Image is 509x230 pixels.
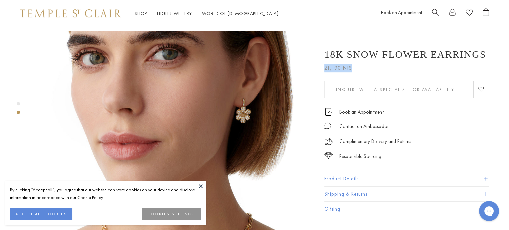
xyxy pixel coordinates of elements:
[202,10,279,16] a: World of [DEMOGRAPHIC_DATA]World of [DEMOGRAPHIC_DATA]
[324,171,489,186] button: Product Details
[142,208,201,220] button: COOKIES SETTINGS
[324,187,489,202] button: Shipping & Returns
[432,8,439,19] a: Search
[324,64,352,72] span: 21,190 NIS
[483,8,489,19] a: Open Shopping Bag
[381,9,422,15] a: Book an Appointment
[339,152,381,161] div: Responsible Sourcing
[324,137,333,146] img: icon_delivery.svg
[17,100,20,119] div: Product gallery navigation
[10,186,201,201] div: By clicking “Accept all”, you agree that our website can store cookies on your device and disclos...
[20,9,121,17] img: Temple St. Clair
[135,9,279,18] nav: Main navigation
[324,152,333,159] img: icon_sourcing.svg
[10,208,72,220] button: ACCEPT ALL COOKIES
[324,122,331,129] img: MessageIcon-01_2.svg
[324,202,489,217] button: Gifting
[476,199,502,223] iframe: Gorgias live chat messenger
[339,137,411,146] p: Complimentary Delivery and Returns
[336,87,454,92] span: Inquire With A Specialist for Availability
[339,108,384,116] a: Book an Appointment
[339,122,389,131] div: Contact an Ambassador
[135,10,147,16] a: ShopShop
[466,8,473,19] a: View Wishlist
[324,49,486,60] h1: 18K Snow Flower Earrings
[324,108,332,116] img: icon_appointment.svg
[157,10,192,16] a: High JewelleryHigh Jewellery
[324,81,466,98] button: Inquire With A Specialist for Availability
